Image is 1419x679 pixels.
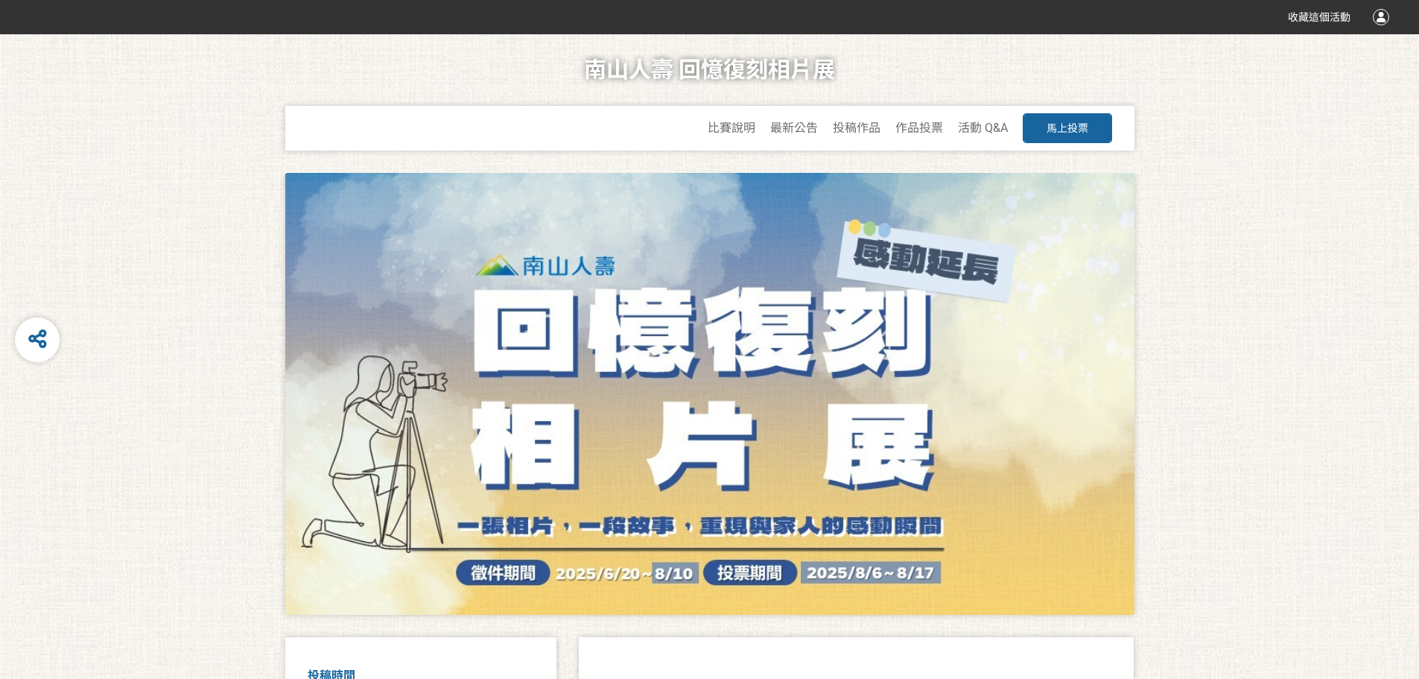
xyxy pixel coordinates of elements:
a: 活動 Q&A [958,121,1008,135]
button: 馬上投票 [1023,113,1112,143]
a: 作品投票 [895,121,943,135]
a: 最新公告 [770,121,818,135]
span: 馬上投票 [1047,122,1088,134]
a: 比賽說明 [708,121,755,135]
h1: 南山人壽 回憶復刻相片展 [584,34,835,106]
a: 投稿作品 [833,121,880,135]
span: 收藏這個活動 [1288,11,1350,23]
